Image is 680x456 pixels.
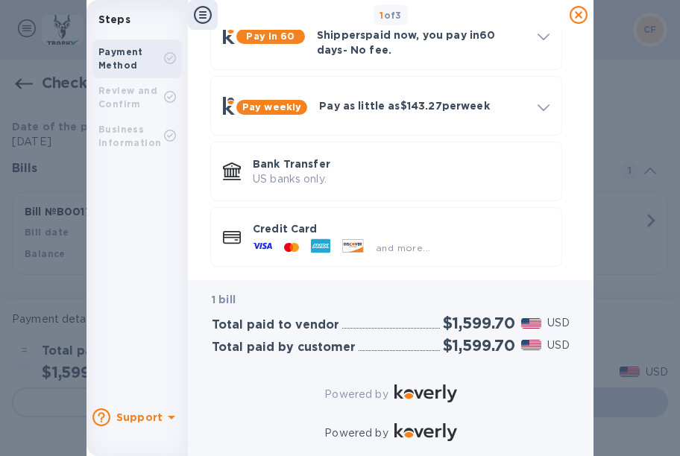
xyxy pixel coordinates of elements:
img: USD [521,318,541,329]
span: and more... [376,242,430,253]
p: USD [547,338,570,353]
h3: Total paid to vendor [212,318,339,332]
b: Steps [98,13,130,25]
b: Pay weekly [242,101,301,113]
p: Powered by [324,425,388,441]
b: 1 bill [212,294,236,305]
p: Pay as little as $143.27 per week [319,98,526,113]
b: Review and Confirm [98,85,157,110]
b: Pay in 60 [246,31,295,42]
p: US banks only. [253,171,550,187]
span: 1 [380,10,383,21]
p: Credit Card [253,221,550,236]
b: of 3 [380,10,402,21]
h2: $1,599.70 [443,336,515,355]
p: Bank Transfer [253,156,550,171]
b: Support [116,411,163,423]
b: Business Information [98,124,161,148]
h2: $1,599.70 [443,314,515,332]
p: USD [547,315,570,331]
img: Logo [394,423,457,441]
p: Zarach Logistics / Trophy Shippers paid now, you pay in 60 days - No fee. [317,13,526,57]
img: USD [521,340,541,350]
img: Logo [394,384,457,402]
b: Payment Method [98,46,143,71]
p: Powered by [324,387,388,402]
h3: Total paid by customer [212,341,356,355]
